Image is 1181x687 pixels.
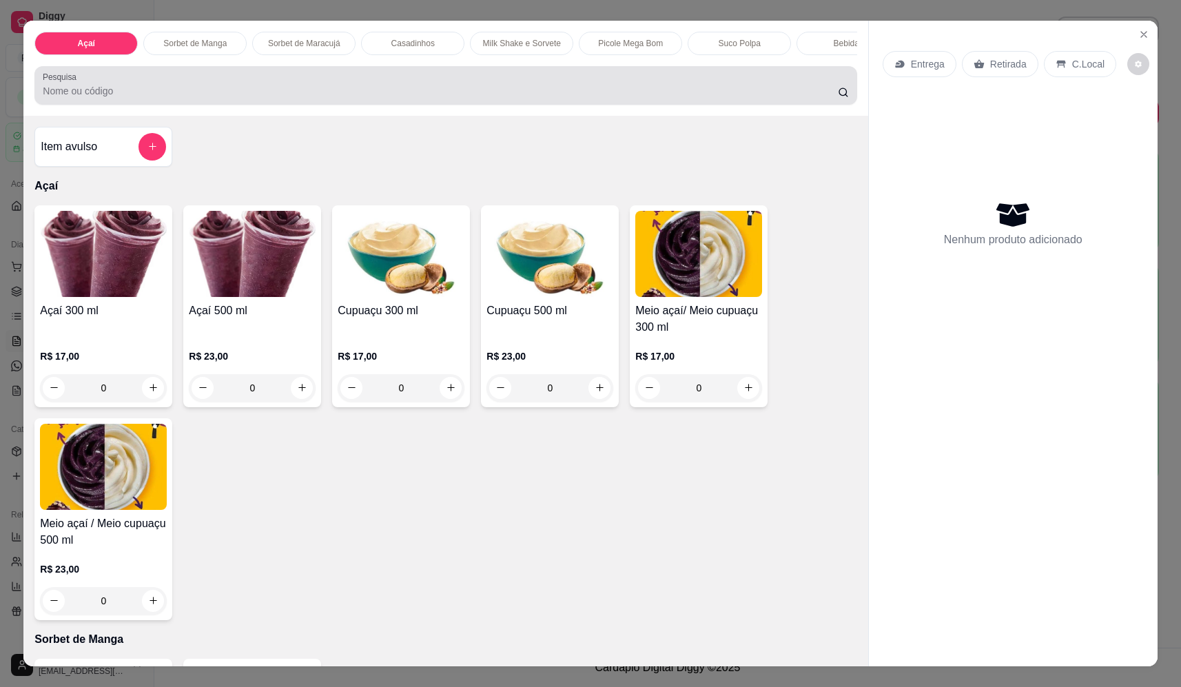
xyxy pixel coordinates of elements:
[78,38,95,49] p: Açaí
[598,38,663,49] p: Picole Mega Bom
[486,211,613,297] img: product-image
[391,38,435,49] p: Casadinhos
[338,349,464,363] p: R$ 17,00
[34,631,856,648] p: Sorbet de Manga
[40,349,167,363] p: R$ 17,00
[189,303,316,319] h4: Açaí 500 ml
[486,303,613,319] h4: Cupuaçu 500 ml
[944,232,1082,248] p: Nenhum produto adicionado
[189,211,316,297] img: product-image
[40,515,167,548] h4: Meio açaí / Meio cupuaçu 500 ml
[1127,53,1149,75] button: decrease-product-quantity
[1133,23,1155,45] button: Close
[40,424,167,510] img: product-image
[635,211,762,297] img: product-image
[635,303,762,336] h4: Meio açaí/ Meio cupuaçu 300 ml
[40,211,167,297] img: product-image
[483,38,561,49] p: Milk Shake e Sorvete
[719,38,761,49] p: Suco Polpa
[41,139,97,155] h4: Item avulso
[911,57,945,71] p: Entrega
[34,178,856,194] p: Açaí
[990,57,1027,71] p: Retirada
[138,133,166,161] button: add-separate-item
[1072,57,1105,71] p: C.Local
[43,71,81,83] label: Pesquisa
[338,211,464,297] img: product-image
[486,349,613,363] p: R$ 23,00
[40,562,167,576] p: R$ 23,00
[43,84,838,98] input: Pesquisa
[189,349,316,363] p: R$ 23,00
[163,38,227,49] p: Sorbet de Manga
[635,349,762,363] p: R$ 17,00
[40,303,167,319] h4: Açaí 300 ml
[338,303,464,319] h4: Cupuaçu 300 ml
[834,38,863,49] p: Bebidas
[268,38,340,49] p: Sorbet de Maracujá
